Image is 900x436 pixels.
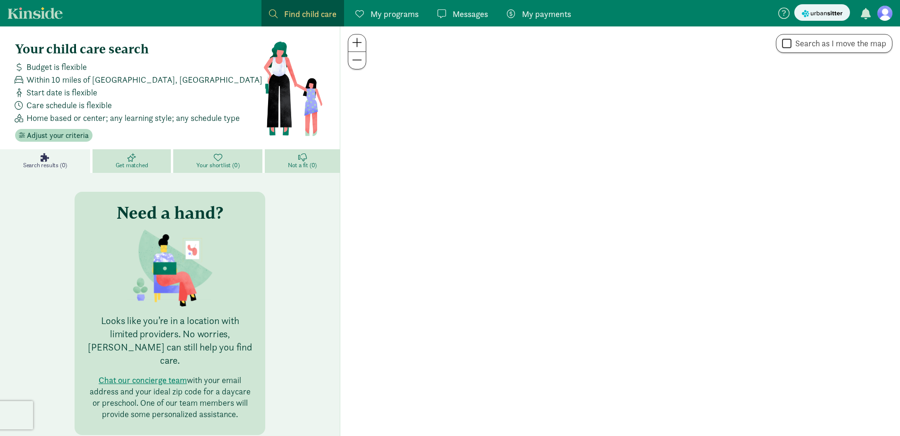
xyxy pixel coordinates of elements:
h4: Your child care search [15,42,263,57]
p: Looks like you’re in a location with limited providers. No worries, [PERSON_NAME] can still help ... [86,314,254,367]
span: Start date is flexible [26,86,97,99]
label: Search as I move the map [791,38,886,49]
a: Your shortlist (0) [173,149,265,173]
p: with your email address and your ideal zip code for a daycare or preschool. One of our team membe... [86,375,254,420]
span: Care schedule is flexible [26,99,112,111]
button: Chat our concierge team [99,375,187,386]
span: My programs [370,8,419,20]
button: Adjust your criteria [15,129,93,142]
a: Kinside [8,7,63,19]
span: Adjust your criteria [27,130,89,141]
span: My payments [522,8,571,20]
span: Within 10 miles of [GEOGRAPHIC_DATA], [GEOGRAPHIC_DATA] [26,73,262,86]
span: Budget is flexible [26,60,87,73]
a: Not a fit (0) [265,149,340,173]
span: Search results (0) [23,162,67,169]
span: Not a fit (0) [288,162,317,169]
span: Home based or center; any learning style; any schedule type [26,111,240,124]
a: Get matched [93,149,173,173]
span: Messages [453,8,488,20]
img: urbansitter_logo_small.svg [802,9,842,18]
span: Find child care [284,8,336,20]
h3: Need a hand? [117,203,223,222]
span: Get matched [116,162,148,169]
span: Your shortlist (0) [196,162,239,169]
